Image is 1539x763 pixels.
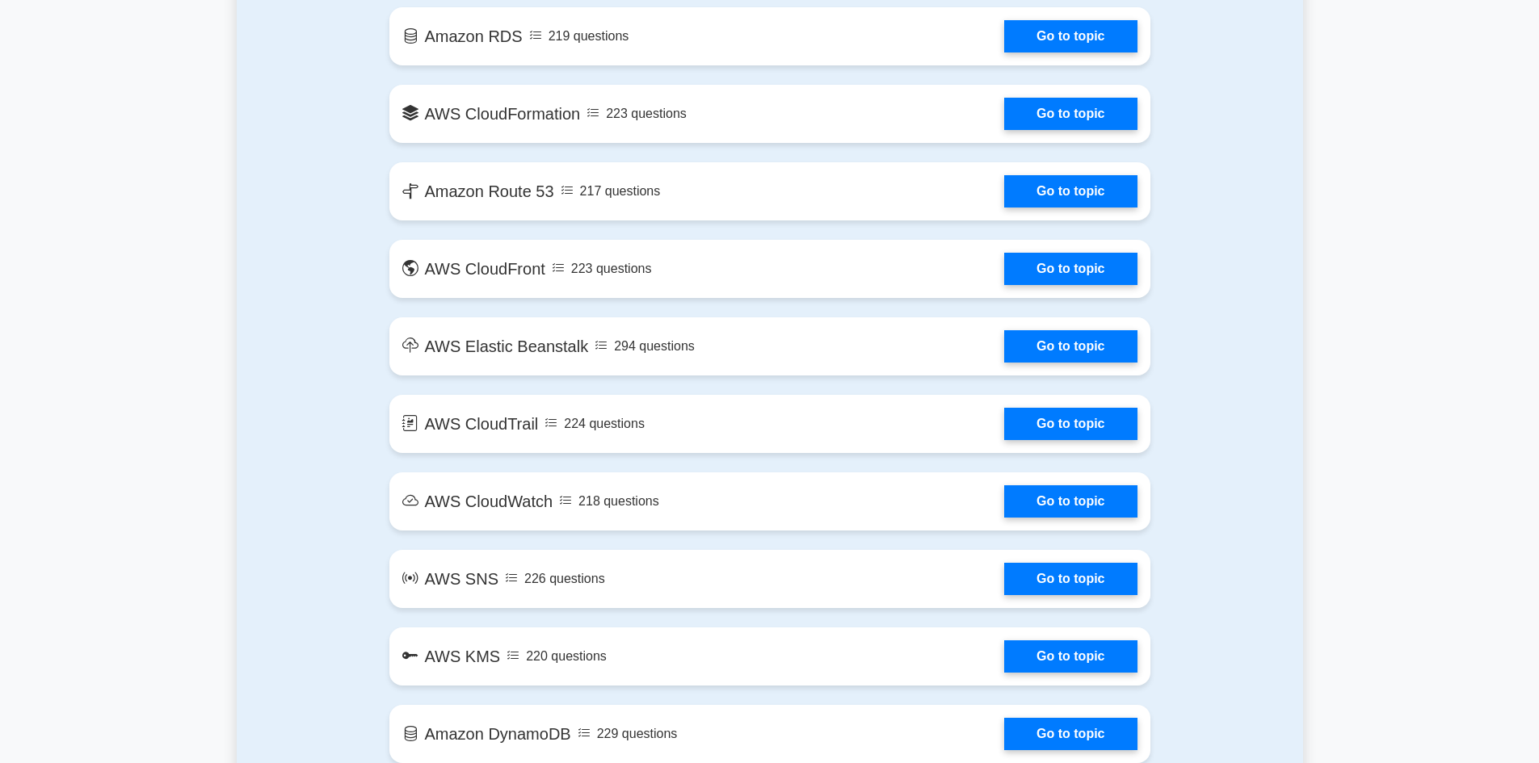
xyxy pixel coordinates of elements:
[1004,175,1137,208] a: Go to topic
[1004,485,1137,518] a: Go to topic
[1004,408,1137,440] a: Go to topic
[1004,20,1137,52] a: Go to topic
[1004,563,1137,595] a: Go to topic
[1004,253,1137,285] a: Go to topic
[1004,98,1137,130] a: Go to topic
[1004,718,1137,750] a: Go to topic
[1004,640,1137,673] a: Go to topic
[1004,330,1137,363] a: Go to topic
